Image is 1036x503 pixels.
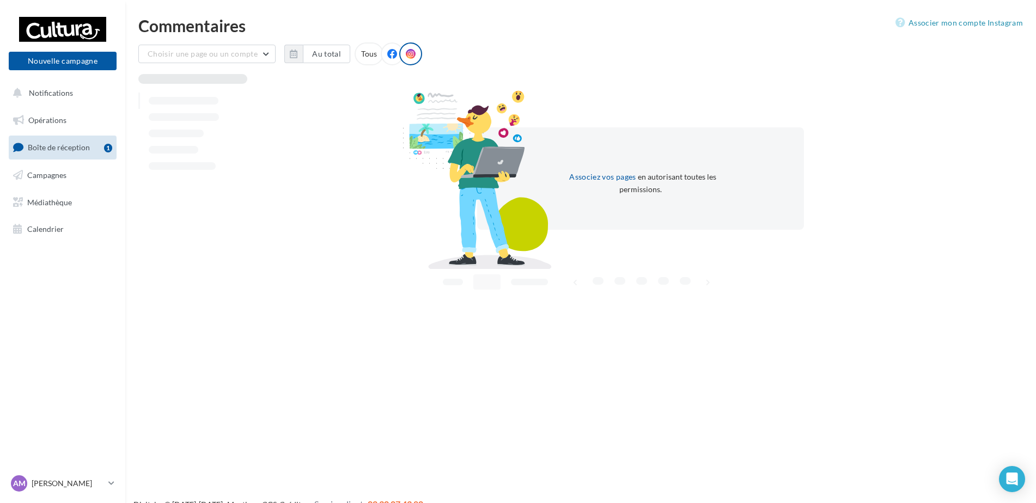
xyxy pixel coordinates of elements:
[7,164,119,187] a: Campagnes
[138,45,276,63] button: Choisir une page ou un compte
[303,45,350,63] button: Au total
[284,45,350,63] button: Au total
[32,478,104,489] p: [PERSON_NAME]
[7,136,119,159] a: Boîte de réception1
[355,42,383,65] div: Tous
[148,49,258,58] span: Choisir une page ou un compte
[7,82,114,105] button: Notifications
[7,109,119,132] a: Opérations
[28,115,66,125] span: Opérations
[895,16,1023,29] a: Associer mon compte Instagram
[9,473,117,494] a: AM [PERSON_NAME]
[13,478,26,489] span: AM
[7,191,119,214] a: Médiathèque
[28,143,90,152] span: Boîte de réception
[9,52,117,70] button: Nouvelle campagne
[7,218,119,241] a: Calendrier
[104,144,112,152] div: 1
[29,88,73,97] span: Notifications
[27,197,72,206] span: Médiathèque
[999,466,1025,492] div: Open Intercom Messenger
[619,172,716,194] span: en autorisant toutes les permissions.
[138,17,1023,34] div: Commentaires
[565,170,636,183] a: Associez vos pages
[27,224,64,234] span: Calendrier
[27,170,66,180] span: Campagnes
